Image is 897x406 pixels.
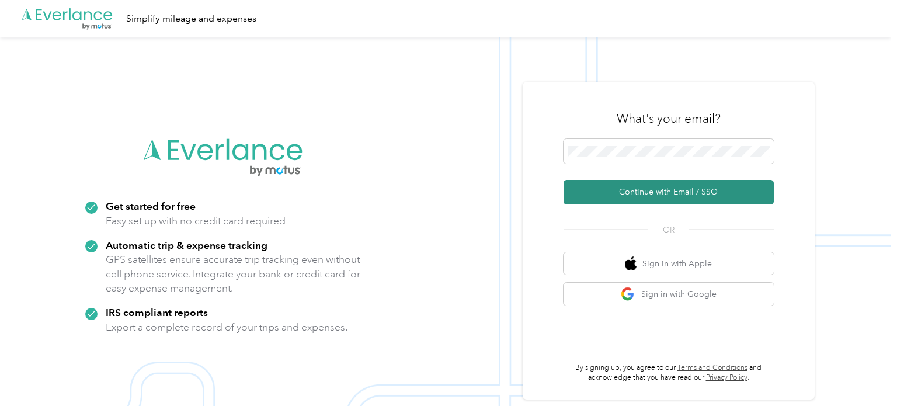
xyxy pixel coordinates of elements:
button: Continue with Email / SSO [564,180,774,204]
strong: Get started for free [106,200,196,212]
a: Privacy Policy [706,373,747,382]
strong: Automatic trip & expense tracking [106,239,267,251]
strong: IRS compliant reports [106,306,208,318]
span: OR [648,224,689,236]
a: Terms and Conditions [677,363,747,372]
div: Simplify mileage and expenses [126,12,256,26]
p: Easy set up with no credit card required [106,214,286,228]
p: By signing up, you agree to our and acknowledge that you have read our . [564,363,774,383]
button: apple logoSign in with Apple [564,252,774,275]
p: GPS satellites ensure accurate trip tracking even without cell phone service. Integrate your bank... [106,252,361,296]
img: google logo [621,287,635,301]
button: google logoSign in with Google [564,283,774,306]
h3: What's your email? [617,110,721,127]
img: apple logo [625,256,637,271]
p: Export a complete record of your trips and expenses. [106,320,347,335]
